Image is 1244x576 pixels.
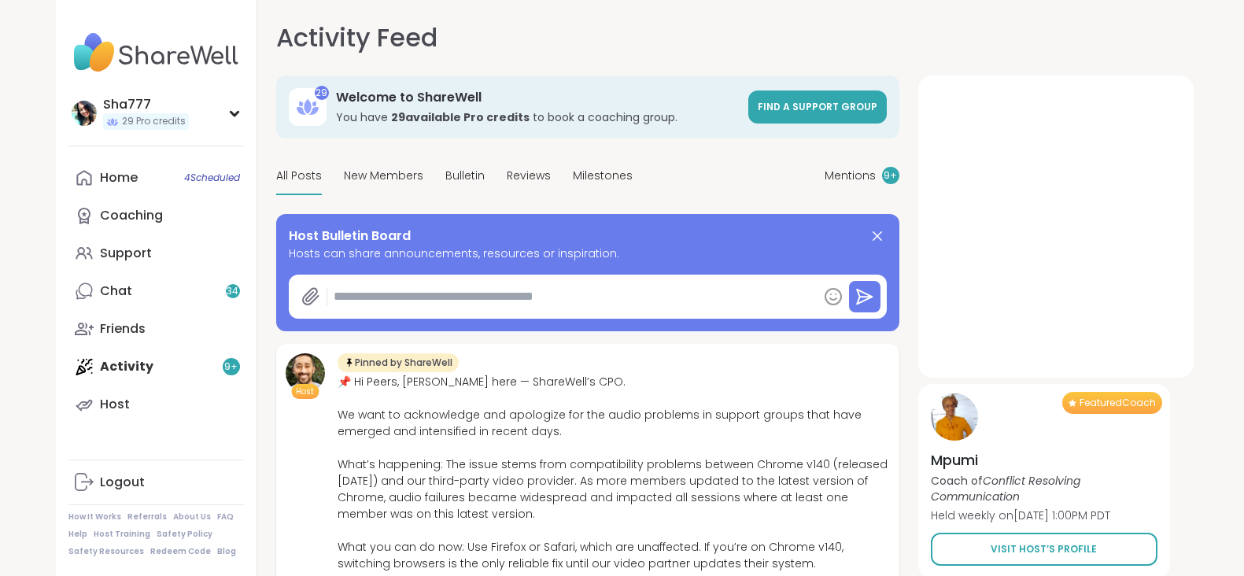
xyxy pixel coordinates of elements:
[884,169,897,183] span: 9 +
[68,159,244,197] a: Home4Scheduled
[100,474,145,491] div: Logout
[217,546,236,557] a: Blog
[68,197,244,234] a: Coaching
[445,168,485,184] span: Bulletin
[344,168,423,184] span: New Members
[184,172,240,184] span: 4 Scheduled
[336,109,739,125] h3: You have to book a coaching group.
[100,282,132,300] div: Chat
[336,89,739,106] h3: Welcome to ShareWell
[103,96,189,113] div: Sha777
[931,393,978,441] img: Mpumi
[748,90,887,124] a: Find a support group
[315,86,329,100] div: 29
[100,396,130,413] div: Host
[122,115,186,128] span: 29 Pro credits
[507,168,551,184] span: Reviews
[68,310,244,348] a: Friends
[276,19,437,57] h1: Activity Feed
[150,546,211,557] a: Redeem Code
[100,320,146,338] div: Friends
[338,353,459,372] div: Pinned by ShareWell
[68,511,121,522] a: How It Works
[100,169,138,186] div: Home
[1080,397,1156,409] span: Featured Coach
[100,245,152,262] div: Support
[94,529,150,540] a: Host Training
[68,272,244,310] a: Chat34
[286,353,325,393] img: brett
[217,511,234,522] a: FAQ
[289,227,411,246] span: Host Bulletin Board
[825,168,876,184] span: Mentions
[68,529,87,540] a: Help
[931,508,1157,523] p: Held weekly on [DATE] 1:00PM PDT
[68,546,144,557] a: Safety Resources
[68,234,244,272] a: Support
[296,386,314,397] span: Host
[100,207,163,224] div: Coaching
[758,100,877,113] span: Find a support group
[68,463,244,501] a: Logout
[931,473,1080,504] i: Conflict Resolving Communication
[931,473,1157,504] p: Coach of
[931,450,1157,470] h4: Mpumi
[391,109,530,125] b: 29 available Pro credit s
[573,168,633,184] span: Milestones
[157,529,212,540] a: Safety Policy
[68,25,244,80] img: ShareWell Nav Logo
[991,542,1097,556] span: Visit Host’s Profile
[289,246,887,262] span: Hosts can share announcements, resources or inspiration.
[72,101,97,126] img: Sha777
[227,285,238,298] span: 34
[127,511,167,522] a: Referrals
[173,511,211,522] a: About Us
[276,168,322,184] span: All Posts
[931,533,1157,566] a: Visit Host’s Profile
[68,386,244,423] a: Host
